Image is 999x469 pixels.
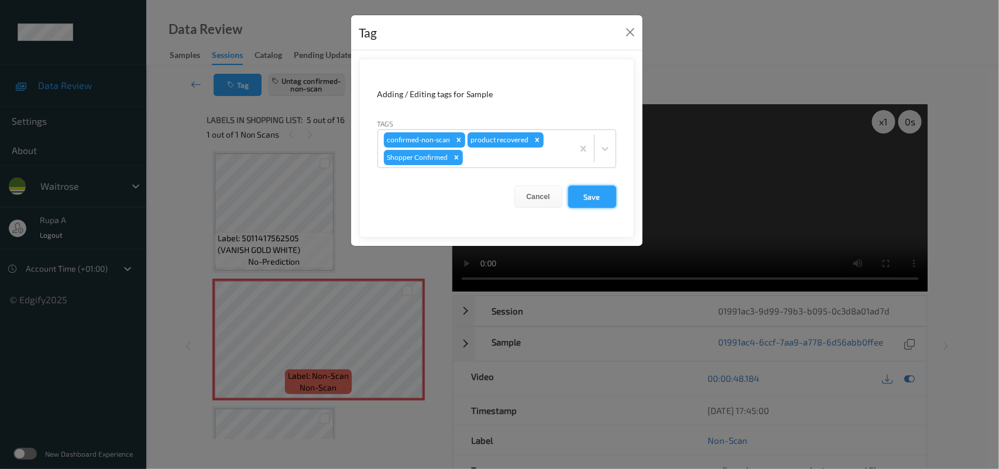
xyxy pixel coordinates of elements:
[384,150,450,165] div: Shopper Confirmed
[359,23,377,42] div: Tag
[450,150,463,165] div: Remove Shopper Confirmed
[514,186,562,208] button: Cancel
[377,118,394,129] label: Tags
[622,24,638,40] button: Close
[531,132,544,148] div: Remove product recovered
[568,186,616,208] button: Save
[377,88,616,100] div: Adding / Editing tags for Sample
[452,132,465,148] div: Remove confirmed-non-scan
[468,132,531,148] div: product recovered
[384,132,452,148] div: confirmed-non-scan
